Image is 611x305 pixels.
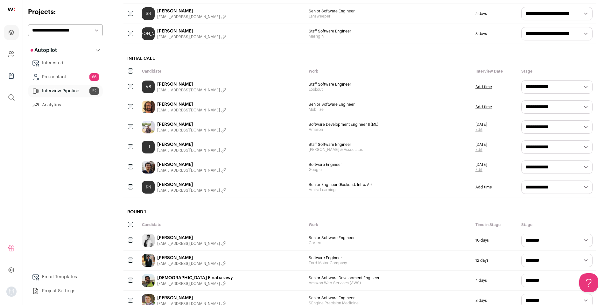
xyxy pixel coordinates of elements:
span: Software Engineer [309,162,469,167]
span: [EMAIL_ADDRESS][DOMAIN_NAME] [157,168,220,173]
a: SS [142,7,155,20]
div: 10 days [472,231,518,250]
div: Work [305,219,472,231]
a: Project Settings [28,285,103,297]
div: Work [305,66,472,77]
a: Projects [4,25,19,40]
div: Candidate [139,66,305,77]
span: 66 [89,73,99,81]
button: [EMAIL_ADDRESS][DOMAIN_NAME] [157,261,226,266]
a: [PERSON_NAME] [157,121,226,128]
span: 22 [89,87,99,95]
span: [PERSON_NAME] & Associates [309,147,469,152]
div: VS [142,81,155,93]
div: KN [142,181,155,194]
button: [EMAIL_ADDRESS][DOMAIN_NAME] [157,241,226,246]
span: Senior Software Engineer [309,235,469,240]
a: [PERSON_NAME] [157,295,226,301]
a: [PERSON_NAME] [157,235,226,241]
a: Edit [475,127,487,132]
div: [PERSON_NAME] [142,27,155,40]
span: Software Development Engineer II (ML) [309,122,469,127]
a: JJ [142,141,155,153]
div: Stage [518,219,596,231]
span: [DATE] [475,162,487,167]
a: Interested [28,57,103,69]
span: Staff Software Engineer [309,82,469,87]
span: Senior Engineer (Backend, Infra, AI) [309,182,469,187]
img: 18c520a303cf48a6a9b85c70aa8e8924ae5edb700102515277b365dae6a399de.jpg [142,274,155,287]
span: Senior Software Engineer [309,102,469,107]
button: [EMAIL_ADDRESS][DOMAIN_NAME] [157,14,226,19]
span: [EMAIL_ADDRESS][DOMAIN_NAME] [157,128,220,133]
a: Add time [475,84,492,89]
a: [DEMOGRAPHIC_DATA] Elnabarawy [157,275,233,281]
span: [EMAIL_ADDRESS][DOMAIN_NAME] [157,34,220,39]
img: b7add8d82040725db78e1e712a60dc56e65280a86ac1ae97ee0c6df1bced71a9.jpg [142,254,155,267]
span: Google [309,167,469,172]
a: Company Lists [4,68,19,83]
span: [EMAIL_ADDRESS][DOMAIN_NAME] [157,188,220,193]
a: Email Templates [28,271,103,283]
span: [EMAIL_ADDRESS][DOMAIN_NAME] [157,148,220,153]
span: [DATE] [475,122,487,127]
span: [EMAIL_ADDRESS][DOMAIN_NAME] [157,281,220,286]
span: Amazon Web Services (AWS) [309,280,469,286]
a: Analytics [28,99,103,111]
a: [PERSON_NAME] [157,181,226,188]
img: nopic.png [6,287,17,297]
span: Lansweeper [309,14,469,19]
img: 92814fef85bfcf35086e73461d2b1655b5766f7d9601933ff4b6f49a9479b7d4 [142,161,155,174]
span: Staff Software Engineer [309,29,469,34]
span: Software Engineer [309,255,469,260]
a: Edit [475,147,487,152]
span: [EMAIL_ADDRESS][DOMAIN_NAME] [157,241,220,246]
div: 3 days [472,24,518,44]
div: Stage [518,66,596,77]
h2: Initial Call [123,52,596,66]
div: Candidate [139,219,305,231]
button: [EMAIL_ADDRESS][DOMAIN_NAME] [157,281,233,286]
img: 0796b861a1cf63acf85391da8f93cb3896c3340b2cc8875e913161c64d5c6899 [142,121,155,133]
h2: Round 1 [123,205,596,219]
button: Open dropdown [6,287,17,297]
span: Staff Software Engineer [309,142,469,147]
span: Mobilize [309,107,469,112]
a: [PERSON_NAME] [157,8,226,14]
a: Pre-contact66 [28,71,103,83]
button: [EMAIL_ADDRESS][DOMAIN_NAME] [157,108,226,113]
span: [EMAIL_ADDRESS][DOMAIN_NAME] [157,108,220,113]
span: Lookout [309,87,469,92]
a: Add time [475,104,492,110]
h2: Projects: [28,8,103,17]
span: Senior Software Development Engineer [309,275,469,280]
span: Senior Software Engineer [309,9,469,14]
img: ab748c82bd89ac357a7ea04b879c05a3475dcbe29972ed90a51ba6ff33d67aa3.jpg [142,101,155,113]
div: 4 days [472,271,518,290]
button: Autopilot [28,44,103,57]
button: [EMAIL_ADDRESS][DOMAIN_NAME] [157,88,226,93]
span: Cortex [309,240,469,245]
div: 12 days [472,251,518,270]
a: Edit [475,167,487,172]
span: [EMAIL_ADDRESS][DOMAIN_NAME] [157,14,220,19]
button: [EMAIL_ADDRESS][DOMAIN_NAME] [157,128,226,133]
a: [PERSON_NAME] [157,255,226,261]
div: Interview Date [472,66,518,77]
a: Company and ATS Settings [4,46,19,62]
iframe: Help Scout Beacon - Open [579,273,598,292]
button: [EMAIL_ADDRESS][DOMAIN_NAME] [157,148,226,153]
a: [PERSON_NAME] [157,81,226,88]
button: [EMAIL_ADDRESS][DOMAIN_NAME] [157,34,226,39]
a: Add time [475,185,492,190]
a: [PERSON_NAME] [157,161,226,168]
span: [EMAIL_ADDRESS][DOMAIN_NAME] [157,261,220,266]
div: 5 days [472,4,518,24]
a: [PERSON_NAME] [157,141,226,148]
span: Amazon [309,127,469,132]
a: Interview Pipeline22 [28,85,103,97]
span: Senior Software Engineer [309,295,469,301]
span: [DATE] [475,142,487,147]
